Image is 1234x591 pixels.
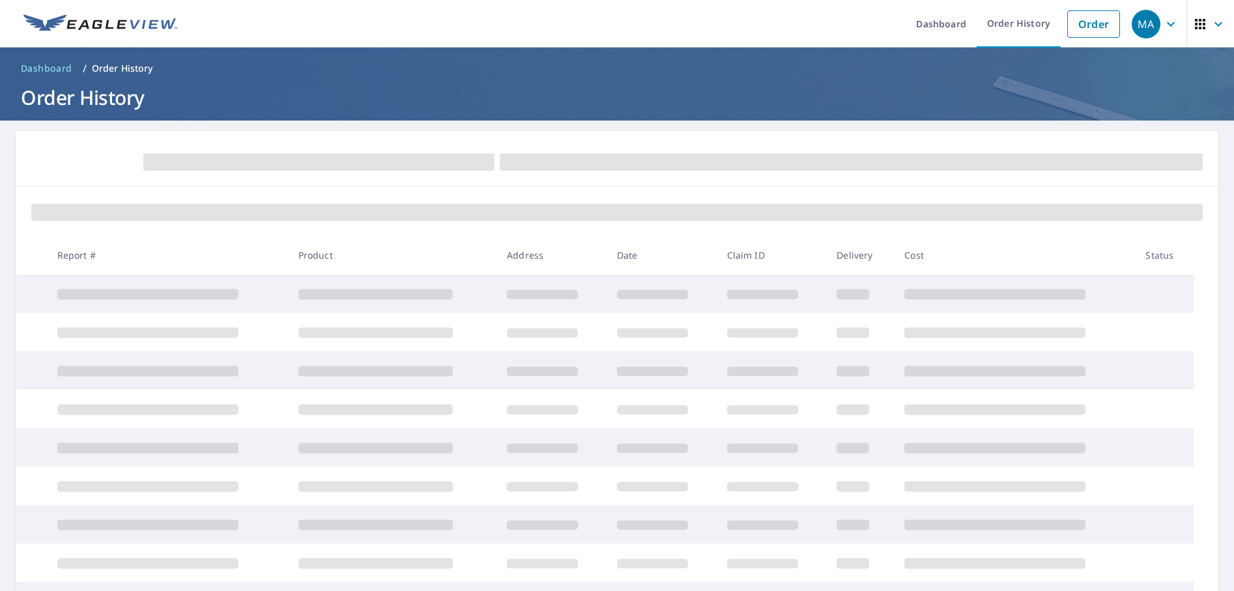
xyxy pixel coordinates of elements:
[894,236,1135,274] th: Cost
[47,236,288,274] th: Report #
[607,236,717,274] th: Date
[16,58,78,79] a: Dashboard
[16,84,1218,111] h1: Order History
[16,58,1218,79] nav: breadcrumb
[21,62,72,75] span: Dashboard
[1132,10,1160,38] div: MA
[496,236,607,274] th: Address
[83,61,87,76] li: /
[92,62,153,75] p: Order History
[826,236,894,274] th: Delivery
[1135,236,1193,274] th: Status
[1067,10,1120,38] a: Order
[23,14,177,34] img: EV Logo
[717,236,827,274] th: Claim ID
[288,236,497,274] th: Product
